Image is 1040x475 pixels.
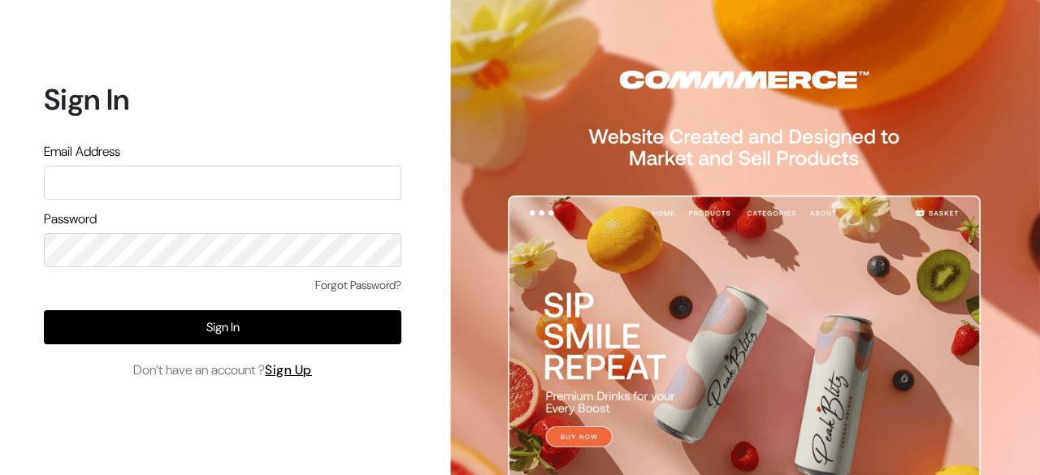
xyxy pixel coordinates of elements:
label: Email Address [44,142,120,162]
label: Password [44,209,97,229]
a: Forgot Password? [315,277,401,294]
span: Don’t have an account ? [133,361,312,380]
button: Sign In [44,310,401,344]
a: Sign Up [265,361,312,378]
h1: Sign In [44,82,401,117]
